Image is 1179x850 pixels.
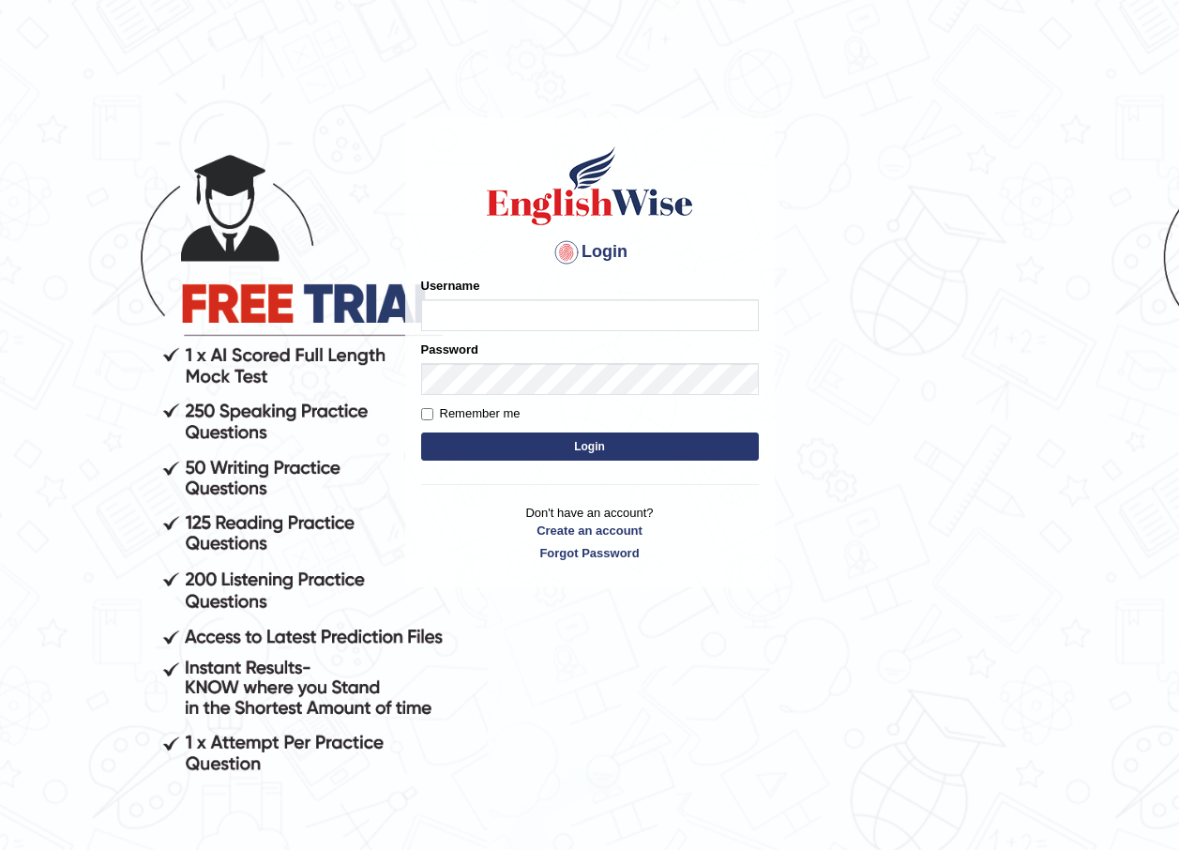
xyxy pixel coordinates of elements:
label: Username [421,277,480,295]
button: Login [421,433,759,461]
img: Logo of English Wise sign in for intelligent practice with AI [483,144,697,228]
h4: Login [421,237,759,267]
a: Forgot Password [421,544,759,562]
label: Remember me [421,404,521,423]
a: Create an account [421,522,759,539]
label: Password [421,341,478,358]
p: Don't have an account? [421,504,759,562]
input: Remember me [421,408,433,420]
